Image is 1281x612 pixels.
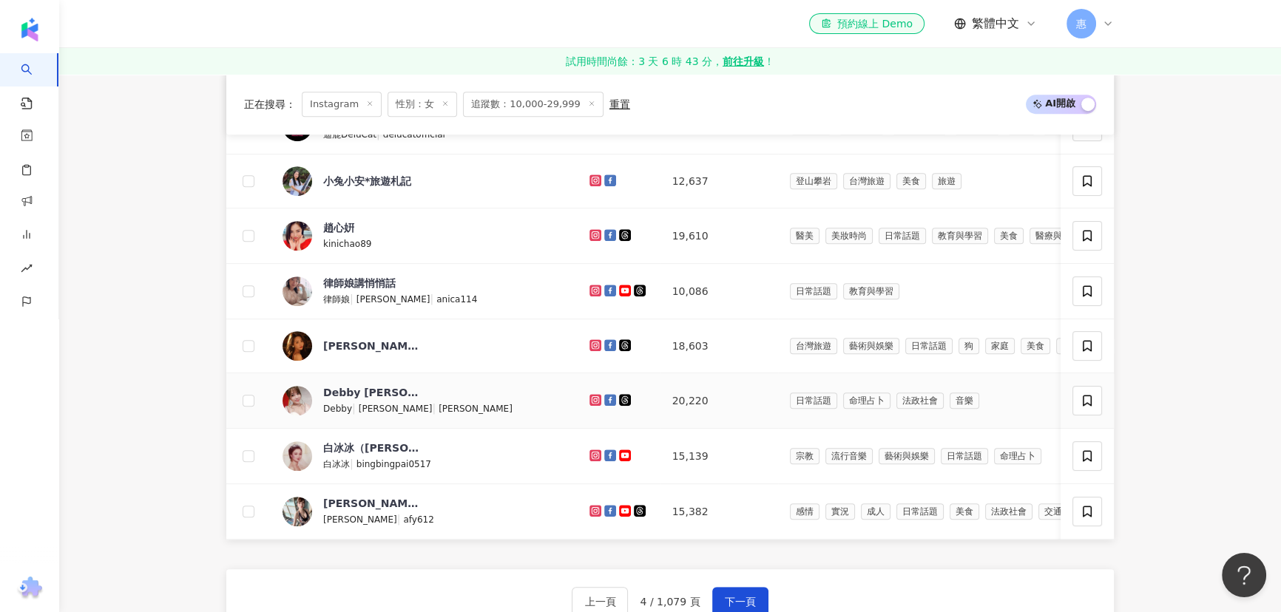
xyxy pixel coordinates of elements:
[985,503,1032,520] span: 法政社會
[323,496,419,511] div: [PERSON_NAME]
[932,228,988,244] span: 教育與學習
[16,577,44,600] img: chrome extension
[21,254,33,287] span: rise
[905,338,953,354] span: 日常話題
[950,503,979,520] span: 美食
[21,53,50,111] a: search
[879,448,935,464] span: 藝術與娛樂
[790,228,819,244] span: 醫美
[1076,16,1086,32] span: 惠
[809,13,925,34] a: 預約線上 Demo
[932,173,961,189] span: 旅遊
[985,338,1015,354] span: 家庭
[660,373,778,429] td: 20,220
[436,294,477,305] span: anica114
[430,293,436,305] span: |
[323,459,350,469] span: 白冰冰
[432,402,439,414] span: |
[302,92,382,117] span: Instagram
[283,385,566,416] a: KOL AvatarDebby [PERSON_NAME]Debby|[PERSON_NAME]|[PERSON_NAME]
[1030,228,1086,244] span: 醫療與健康
[1056,338,1103,354] span: 命理占卜
[825,503,855,520] span: 實況
[941,448,988,464] span: 日常話題
[283,276,566,307] a: KOL Avatar律師娘講悄悄話律師娘|[PERSON_NAME]|anica114
[283,386,312,415] img: KOL Avatar
[1038,503,1086,520] span: 交通工具
[388,92,457,117] span: 性別：女
[283,441,566,472] a: KOL Avatar白冰冰（[PERSON_NAME]）白冰冰|bingbingpai0517
[896,503,944,520] span: 日常話題
[323,441,419,455] div: 白冰冰（[PERSON_NAME]）
[283,497,312,526] img: KOL Avatar
[994,448,1041,464] span: 命理占卜
[283,221,312,251] img: KOL Avatar
[283,441,312,471] img: KOL Avatar
[660,429,778,484] td: 15,139
[283,220,566,251] a: KOL Avatar趙心姸kinichao89
[397,513,404,525] span: |
[609,98,630,110] div: 重置
[879,228,926,244] span: 日常話題
[725,596,756,608] span: 下一頁
[376,128,383,140] span: |
[323,514,397,525] span: [PERSON_NAME]
[950,392,979,409] span: 音樂
[660,264,778,319] td: 10,086
[790,173,837,189] span: 登山攀岩
[660,208,778,264] td: 19,610
[1021,338,1050,354] span: 美食
[640,596,700,608] span: 4 / 1,079 頁
[18,18,41,41] img: logo icon
[790,283,837,299] span: 日常話題
[283,331,566,361] a: KOL Avatar[PERSON_NAME]
[959,338,979,354] span: 狗
[350,458,356,469] span: |
[825,228,873,244] span: 美妝時尚
[323,294,350,305] span: 律師娘
[790,503,819,520] span: 感情
[843,338,899,354] span: 藝術與娛樂
[323,174,411,188] div: 小兔小安*旅遊札記
[283,331,312,361] img: KOL Avatar
[350,293,356,305] span: |
[843,392,890,409] span: 命理占卜
[323,385,419,400] div: Debby [PERSON_NAME]
[1222,553,1266,597] iframe: Help Scout Beacon - Open
[283,496,566,527] a: KOL Avatar[PERSON_NAME][PERSON_NAME]|afy612
[323,129,376,140] span: 迪鹿DeluCat
[660,319,778,373] td: 18,603
[660,154,778,208] td: 12,637
[821,16,913,31] div: 預約線上 Demo
[790,338,837,354] span: 台灣旅遊
[403,514,433,525] span: afy612
[323,220,354,235] div: 趙心姸
[843,173,890,189] span: 台灣旅遊
[790,392,837,409] span: 日常話題
[896,392,944,409] span: 法政社會
[463,92,604,117] span: 追蹤數：10,000-29,999
[59,48,1281,75] a: 試用時間尚餘：3 天 6 時 43 分，前往升級！
[825,448,873,464] span: 流行音樂
[994,228,1024,244] span: 美食
[283,166,566,196] a: KOL Avatar小兔小安*旅遊札記
[323,276,396,290] div: 律師娘講悄悄話
[356,459,431,469] span: bingbingpai0517
[843,283,899,299] span: 教育與學習
[359,404,433,414] span: [PERSON_NAME]
[439,404,513,414] span: [PERSON_NAME]
[323,339,419,353] div: [PERSON_NAME]
[356,294,430,305] span: [PERSON_NAME]
[323,404,352,414] span: Debby
[723,54,764,69] strong: 前往升級
[861,503,890,520] span: 成人
[352,402,359,414] span: |
[383,129,445,140] span: delucatofficial
[283,276,312,306] img: KOL Avatar
[660,484,778,540] td: 15,382
[283,166,312,196] img: KOL Avatar
[790,448,819,464] span: 宗教
[896,173,926,189] span: 美食
[972,16,1019,32] span: 繁體中文
[244,98,296,110] span: 正在搜尋 ：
